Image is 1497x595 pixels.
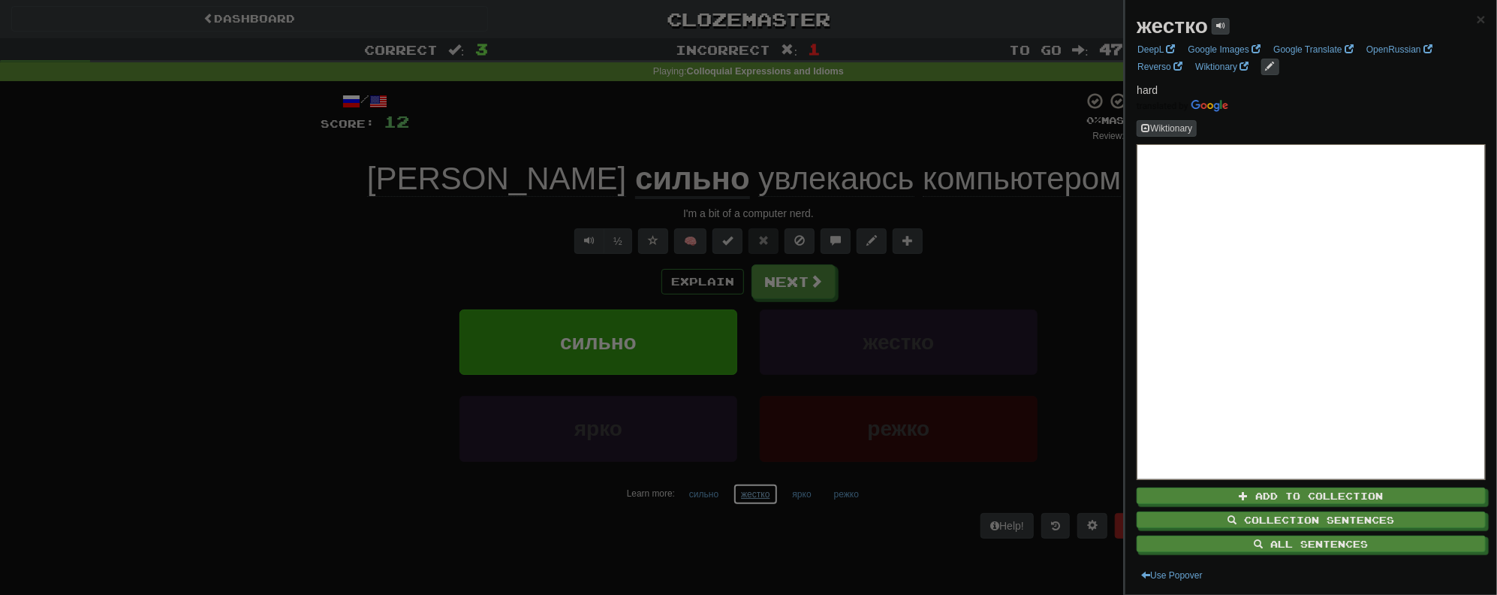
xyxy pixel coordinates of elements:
[1261,59,1279,75] button: edit links
[1137,100,1228,112] img: Color short
[1477,11,1486,28] span: ×
[1137,567,1206,584] button: Use Popover
[1269,41,1358,58] a: Google Translate
[1362,41,1437,58] a: OpenRussian
[1137,536,1486,552] button: All Sentences
[1133,59,1187,75] a: Reverso
[1137,512,1486,528] button: Collection Sentences
[1137,14,1208,38] strong: жестко
[1133,41,1179,58] a: DeepL
[1477,11,1486,27] button: Close
[1137,120,1197,137] button: Wiktionary
[1137,488,1486,504] button: Add to Collection
[1137,84,1158,96] span: hard
[1191,59,1253,75] a: Wiktionary
[1184,41,1266,58] a: Google Images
